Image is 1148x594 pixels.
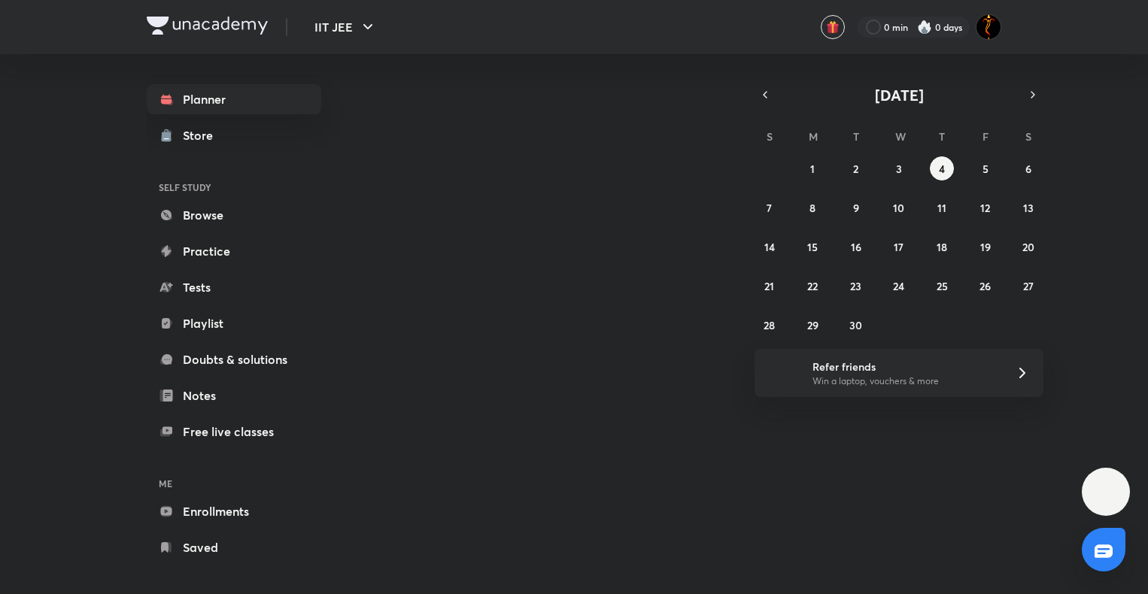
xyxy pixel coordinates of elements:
[812,374,998,388] p: Win a laptop, vouchers & more
[887,156,911,180] button: September 3, 2025
[893,201,904,215] abbr: September 10, 2025
[849,318,862,332] abbr: September 30, 2025
[853,162,858,176] abbr: September 2, 2025
[809,201,815,215] abbr: September 8, 2025
[812,359,998,374] h6: Refer friends
[1016,195,1040,220] button: September 13, 2025
[147,380,321,411] a: Notes
[776,84,1022,105] button: [DATE]
[147,344,321,374] a: Doubts & solutions
[147,120,321,150] a: Store
[147,17,268,35] img: Company Logo
[821,15,845,39] button: avatar
[1016,156,1040,180] button: September 6, 2025
[850,279,861,293] abbr: September 23, 2025
[758,195,782,220] button: September 7, 2025
[1023,279,1034,293] abbr: September 27, 2025
[800,156,825,180] button: September 1, 2025
[896,162,902,176] abbr: September 3, 2025
[937,279,948,293] abbr: September 25, 2025
[758,274,782,298] button: September 21, 2025
[875,85,924,105] span: [DATE]
[183,126,222,144] div: Store
[758,313,782,337] button: September 28, 2025
[758,235,782,259] button: September 14, 2025
[894,240,904,254] abbr: September 17, 2025
[853,201,859,215] abbr: September 9, 2025
[887,235,911,259] button: September 17, 2025
[844,156,868,180] button: September 2, 2025
[1023,201,1034,215] abbr: September 13, 2025
[930,195,954,220] button: September 11, 2025
[895,129,906,144] abbr: Wednesday
[800,195,825,220] button: September 8, 2025
[147,417,321,447] a: Free live classes
[147,174,321,200] h6: SELF STUDY
[147,84,321,114] a: Planner
[930,156,954,180] button: September 4, 2025
[937,240,947,254] abbr: September 18, 2025
[1016,235,1040,259] button: September 20, 2025
[1097,483,1115,501] img: ttu
[982,129,989,144] abbr: Friday
[764,240,775,254] abbr: September 14, 2025
[1025,129,1031,144] abbr: Saturday
[980,201,990,215] abbr: September 12, 2025
[147,272,321,302] a: Tests
[976,14,1001,40] img: Sarveshwar Jha
[147,496,321,526] a: Enrollments
[844,313,868,337] button: September 30, 2025
[767,129,773,144] abbr: Sunday
[807,318,818,332] abbr: September 29, 2025
[851,240,861,254] abbr: September 16, 2025
[800,235,825,259] button: September 15, 2025
[147,200,321,230] a: Browse
[147,308,321,338] a: Playlist
[810,162,815,176] abbr: September 1, 2025
[764,279,774,293] abbr: September 21, 2025
[844,195,868,220] button: September 9, 2025
[937,201,946,215] abbr: September 11, 2025
[1022,240,1034,254] abbr: September 20, 2025
[764,318,775,332] abbr: September 28, 2025
[147,471,321,496] h6: ME
[887,274,911,298] button: September 24, 2025
[800,274,825,298] button: September 22, 2025
[930,235,954,259] button: September 18, 2025
[939,162,945,176] abbr: September 4, 2025
[973,235,998,259] button: September 19, 2025
[893,279,904,293] abbr: September 24, 2025
[1025,162,1031,176] abbr: September 6, 2025
[844,274,868,298] button: September 23, 2025
[147,17,268,38] a: Company Logo
[887,195,911,220] button: September 10, 2025
[809,129,818,144] abbr: Monday
[982,162,989,176] abbr: September 5, 2025
[1016,274,1040,298] button: September 27, 2025
[147,532,321,562] a: Saved
[767,201,772,215] abbr: September 7, 2025
[807,240,818,254] abbr: September 15, 2025
[917,20,932,35] img: streak
[973,156,998,180] button: September 5, 2025
[973,274,998,298] button: September 26, 2025
[305,12,386,42] button: IIT JEE
[800,313,825,337] button: September 29, 2025
[979,279,991,293] abbr: September 26, 2025
[147,236,321,266] a: Practice
[844,235,868,259] button: September 16, 2025
[767,358,797,388] img: referral
[930,274,954,298] button: September 25, 2025
[853,129,859,144] abbr: Tuesday
[973,195,998,220] button: September 12, 2025
[939,129,945,144] abbr: Thursday
[826,20,840,34] img: avatar
[807,279,818,293] abbr: September 22, 2025
[980,240,991,254] abbr: September 19, 2025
